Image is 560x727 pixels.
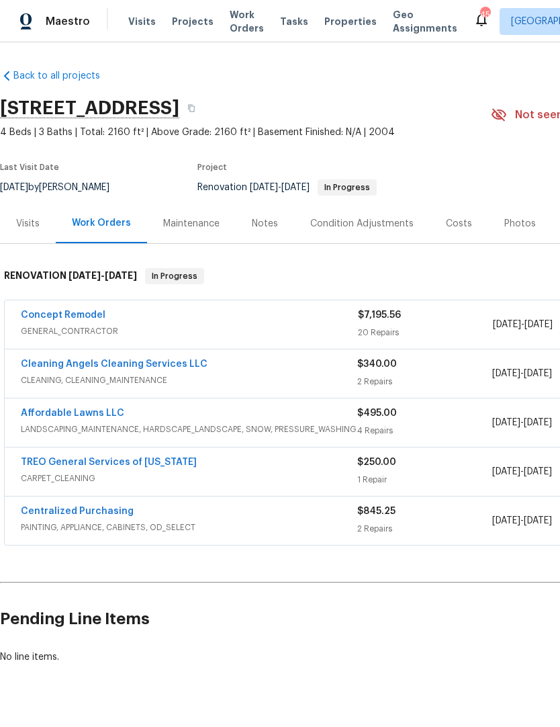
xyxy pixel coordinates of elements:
[21,325,358,338] span: GENERAL_CONTRACTOR
[21,458,197,467] a: TREO General Services of [US_STATE]
[492,416,552,429] span: -
[524,516,552,525] span: [DATE]
[492,516,520,525] span: [DATE]
[197,183,377,192] span: Renovation
[357,409,397,418] span: $495.00
[357,424,492,437] div: 4 Repairs
[357,507,395,516] span: $845.25
[250,183,310,192] span: -
[492,369,520,378] span: [DATE]
[21,507,134,516] a: Centralized Purchasing
[21,409,124,418] a: Affordable Lawns LLC
[324,15,377,28] span: Properties
[105,271,137,280] span: [DATE]
[357,458,396,467] span: $250.00
[480,8,489,22] div: 45
[21,359,207,369] a: Cleaning Angels Cleaning Services LLC
[280,17,308,26] span: Tasks
[21,521,357,534] span: PAINTING, APPLIANCE, CABINETS, OD_SELECT
[358,310,401,320] span: $7,195.56
[16,217,40,230] div: Visits
[492,465,552,478] span: -
[21,472,357,485] span: CARPET_CLEANING
[68,271,101,280] span: [DATE]
[146,269,203,283] span: In Progress
[250,183,278,192] span: [DATE]
[493,320,521,329] span: [DATE]
[128,15,156,28] span: Visits
[524,369,552,378] span: [DATE]
[172,15,214,28] span: Projects
[524,418,552,427] span: [DATE]
[357,473,492,486] div: 1 Repair
[357,375,492,388] div: 2 Repairs
[492,418,520,427] span: [DATE]
[21,310,105,320] a: Concept Remodel
[46,15,90,28] span: Maestro
[21,423,357,436] span: LANDSCAPING_MAINTENANCE, HARDSCAPE_LANDSCAPE, SNOW, PRESSURE_WASHING
[446,217,472,230] div: Costs
[357,359,397,369] span: $340.00
[72,216,131,230] div: Work Orders
[252,217,278,230] div: Notes
[281,183,310,192] span: [DATE]
[504,217,536,230] div: Photos
[163,217,220,230] div: Maintenance
[358,326,493,339] div: 20 Repairs
[524,467,552,476] span: [DATE]
[179,96,203,120] button: Copy Address
[492,367,552,380] span: -
[493,318,553,331] span: -
[230,8,264,35] span: Work Orders
[197,163,227,171] span: Project
[68,271,137,280] span: -
[524,320,553,329] span: [DATE]
[21,374,357,387] span: CLEANING, CLEANING_MAINTENANCE
[492,467,520,476] span: [DATE]
[393,8,457,35] span: Geo Assignments
[492,514,552,527] span: -
[357,522,492,536] div: 2 Repairs
[319,183,375,191] span: In Progress
[4,268,137,284] h6: RENOVATION
[310,217,414,230] div: Condition Adjustments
